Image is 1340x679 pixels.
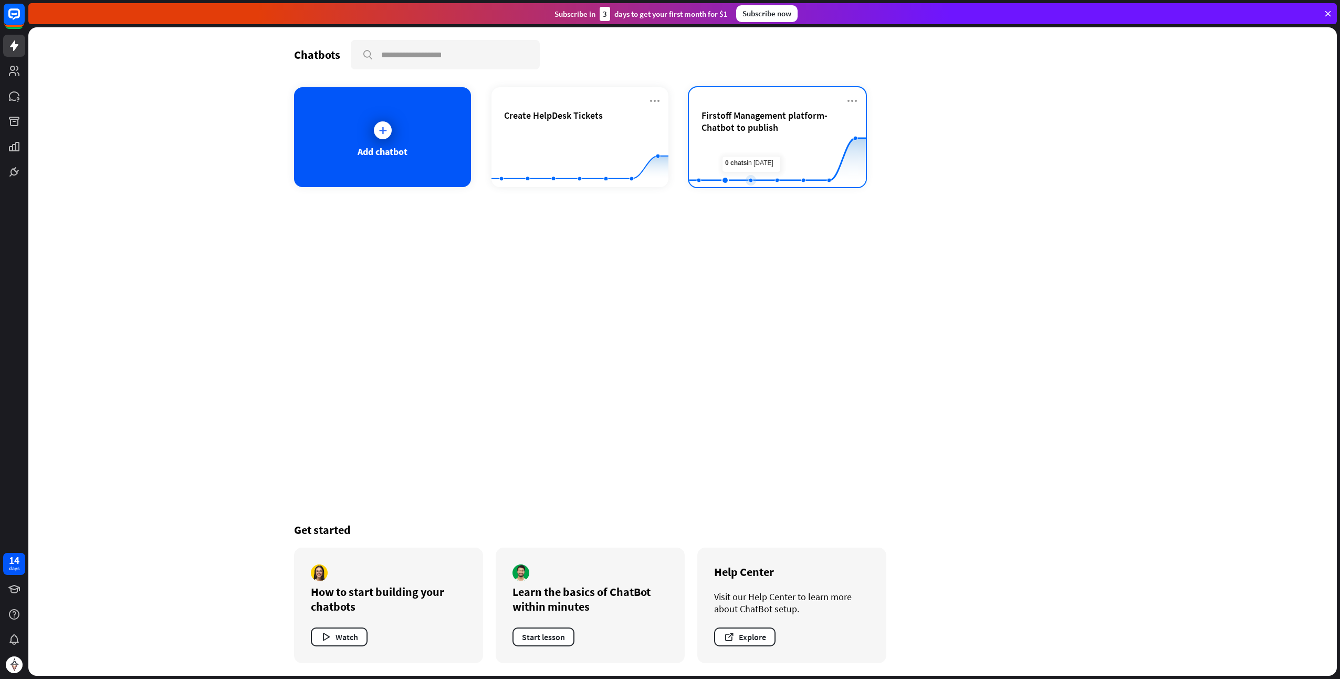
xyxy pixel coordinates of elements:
div: days [9,565,19,572]
button: Start lesson [512,627,574,646]
div: Visit our Help Center to learn more about ChatBot setup. [714,591,870,615]
img: author [512,564,529,581]
div: Get started [294,522,1071,537]
button: Open LiveChat chat widget [8,4,40,36]
span: Create HelpDesk Tickets [504,109,603,121]
span: Firstoff Management platform- Chatbot to publish [702,109,853,133]
div: Add chatbot [358,146,407,158]
div: Help Center [714,564,870,579]
div: Chatbots [294,47,340,62]
div: Subscribe now [736,5,798,22]
div: 3 [600,7,610,21]
button: Watch [311,627,368,646]
div: How to start building your chatbots [311,584,466,614]
a: 14 days [3,553,25,575]
img: author [311,564,328,581]
div: Learn the basics of ChatBot within minutes [512,584,668,614]
div: Subscribe in days to get your first month for $1 [554,7,728,21]
button: Explore [714,627,776,646]
div: 14 [9,555,19,565]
